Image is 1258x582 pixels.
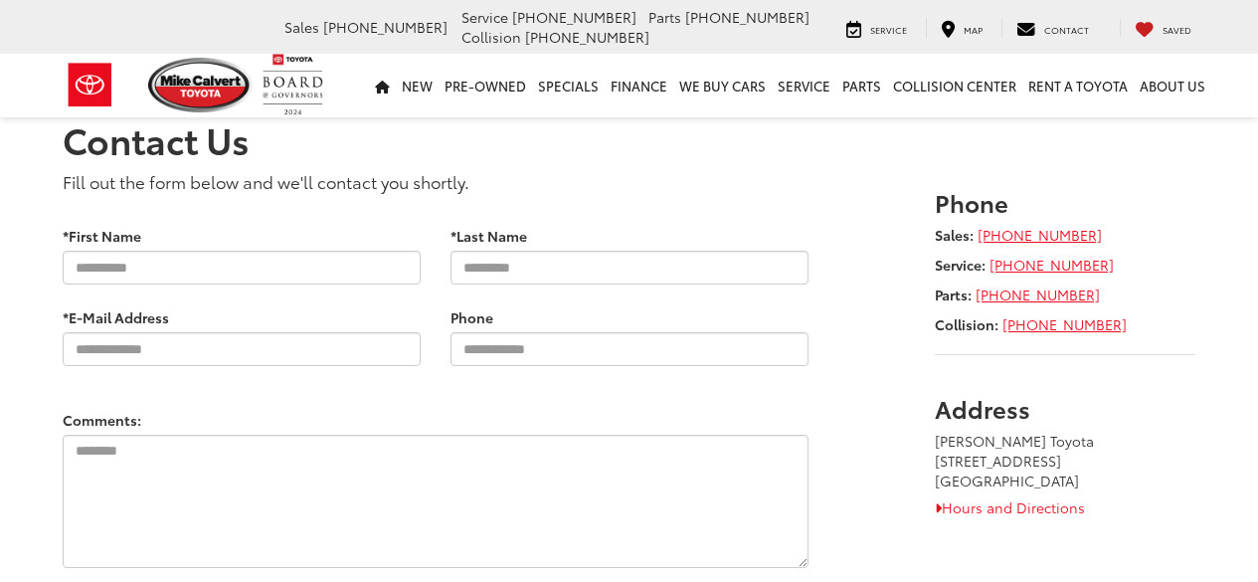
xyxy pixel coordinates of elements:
[63,307,169,327] label: *E-Mail Address
[63,169,809,193] p: Fill out the form below and we'll contact you shortly.
[1120,18,1206,38] a: My Saved Vehicles
[396,54,439,117] a: New
[964,23,983,36] span: Map
[53,53,127,117] img: Toyota
[450,307,493,327] label: Phone
[935,189,1196,215] h3: Phone
[935,255,986,275] strong: Service:
[887,54,1022,117] a: Collision Center
[870,23,907,36] span: Service
[685,7,809,27] span: [PHONE_NUMBER]
[63,119,1196,159] h1: Contact Us
[1001,18,1104,38] a: Contact
[772,54,836,117] a: Service
[323,17,448,37] span: [PHONE_NUMBER]
[284,17,319,37] span: Sales
[831,18,922,38] a: Service
[1044,23,1089,36] span: Contact
[461,7,508,27] span: Service
[532,54,605,117] a: Specials
[1134,54,1211,117] a: About Us
[461,27,521,47] span: Collision
[63,410,141,430] label: Comments:
[673,54,772,117] a: WE BUY CARS
[926,18,997,38] a: Map
[512,7,636,27] span: [PHONE_NUMBER]
[935,314,998,334] strong: Collision:
[978,225,1102,245] a: [PHONE_NUMBER]
[369,54,396,117] a: Home
[1002,314,1127,334] a: [PHONE_NUMBER]
[1022,54,1134,117] a: Rent a Toyota
[836,54,887,117] a: Parts
[935,225,974,245] strong: Sales:
[148,58,254,112] img: Mike Calvert Toyota
[450,226,527,246] label: *Last Name
[935,431,1196,490] address: [PERSON_NAME] Toyota [STREET_ADDRESS] [GEOGRAPHIC_DATA]
[935,497,1085,517] a: Hours and Directions
[976,285,1100,304] a: [PHONE_NUMBER]
[63,226,141,246] label: *First Name
[525,27,649,47] span: [PHONE_NUMBER]
[1163,23,1191,36] span: Saved
[439,54,532,117] a: Pre-Owned
[935,285,972,304] strong: Parts:
[605,54,673,117] a: Finance
[935,395,1196,421] h3: Address
[648,7,681,27] span: Parts
[989,255,1114,275] a: [PHONE_NUMBER]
